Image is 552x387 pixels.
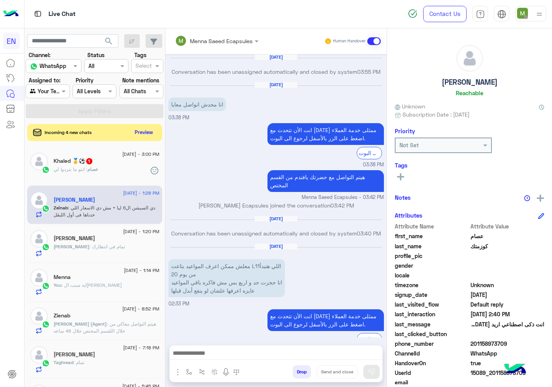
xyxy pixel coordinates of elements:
[497,10,506,19] img: tab
[470,349,545,357] span: 2
[86,158,92,164] span: 1
[186,369,192,375] img: select flow
[395,340,469,348] span: phone_number
[208,365,221,378] button: create order
[132,127,156,138] button: Preview
[42,243,50,251] img: WhatsApp
[104,37,113,46] span: search
[395,212,422,219] h6: Attributes
[524,195,530,201] img: notes
[537,195,544,202] img: add
[134,61,152,71] div: Select
[470,242,545,250] span: كوزمتك
[472,6,488,22] a: tab
[403,110,470,119] span: Subscription Date : [DATE]
[199,369,205,375] img: Trigger scenario
[30,346,48,364] img: defaultAdmin.png
[456,89,483,96] h6: Reachable
[395,222,469,230] span: Attribute Name
[30,307,48,325] img: defaultAdmin.png
[42,166,50,174] img: WhatsApp
[3,33,20,49] div: EN
[168,201,384,209] p: [PERSON_NAME] Ecapsules joined the conversation
[45,129,92,136] span: Incoming 4 new chats
[470,378,545,387] span: null
[395,330,469,338] span: last_clicked_button
[395,281,469,289] span: timezone
[395,194,411,201] h6: Notes
[54,166,87,172] span: انتو ما بتردوا لي
[333,38,366,44] small: Human Handover
[123,344,159,351] span: [DATE] - 7:18 PM
[61,282,122,288] span: ايه سبب التاجيل يافندم
[423,6,467,22] a: Contact Us
[124,267,159,274] span: [DATE] - 1:14 PM
[26,104,163,118] button: Apply Filters
[168,229,384,237] p: Conversation has been unassigned automatically and closed by system
[470,369,545,377] span: 15089_201158973709
[255,82,297,87] h6: [DATE]
[30,269,48,286] img: defaultAdmin.png
[357,147,382,159] div: الرجوع الى البوت
[470,320,545,328] span: انت ذكى اصطناعي اريد احد العملاء
[54,205,68,211] span: Zeinab
[267,309,384,331] p: 4/8/2025, 2:33 PM
[470,359,545,367] span: true
[134,51,146,59] label: Tags
[470,222,545,230] span: Attribute Value
[99,34,118,51] button: search
[122,76,159,84] label: Note mentions
[54,351,95,358] h5: Taghread Hamdi
[30,153,48,170] img: defaultAdmin.png
[87,51,104,59] label: Status
[87,166,98,172] span: عصام
[173,368,182,377] img: send attachment
[123,228,159,235] span: [DATE] - 1:20 PM
[368,368,375,376] img: send message
[168,259,285,297] p: 4/8/2025, 2:33 PM
[470,310,545,318] span: 2025-09-07T11:40:27.5973963Z
[212,369,218,375] img: create order
[395,300,469,309] span: last_visited_flow
[183,365,196,378] button: select flow
[54,282,61,288] span: You
[357,68,380,75] span: 03:55 PM
[42,321,50,328] img: WhatsApp
[470,300,545,309] span: Default reply
[395,349,469,357] span: ChannelId
[395,232,469,240] span: first_name
[395,127,415,134] h6: Priority
[470,271,545,279] span: null
[330,202,354,209] span: 03:42 PM
[502,356,529,383] img: hulul-logo.png
[470,291,545,299] span: 2025-09-06T14:26:56.638Z
[357,333,382,345] div: الرجوع الى البوت
[30,192,48,209] img: defaultAdmin.png
[33,9,43,19] img: tab
[535,9,544,19] img: profile
[54,197,95,203] h5: Zeinab Osama
[302,194,384,201] span: Menna Saeed Ecapsules - 03:42 PM
[395,359,469,367] span: HandoverOn
[255,216,297,221] h6: [DATE]
[395,369,469,377] span: UserId
[317,365,358,378] button: Send and close
[123,190,159,197] span: [DATE] - 1:28 PM
[29,76,61,84] label: Assigned to:
[54,321,156,334] span: هيتم التواصل معاكي من خلال اللقسم المختص خلال 48 ساعه
[255,54,297,60] h6: [DATE]
[255,244,297,249] h6: [DATE]
[442,78,498,87] h5: [PERSON_NAME]
[168,68,384,76] p: Conversation has been unassigned automatically and closed by system
[395,261,469,270] span: gender
[233,369,240,375] img: make a call
[395,242,469,250] span: last_name
[357,230,381,237] span: 03:40 PM
[54,244,89,249] span: [PERSON_NAME]
[54,158,93,164] h5: Khaled 🥇⚽
[395,271,469,279] span: locale
[3,6,19,22] img: Logo
[54,312,70,319] h5: Zienab
[517,8,528,19] img: userImage
[122,305,159,312] span: [DATE] - 8:52 PM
